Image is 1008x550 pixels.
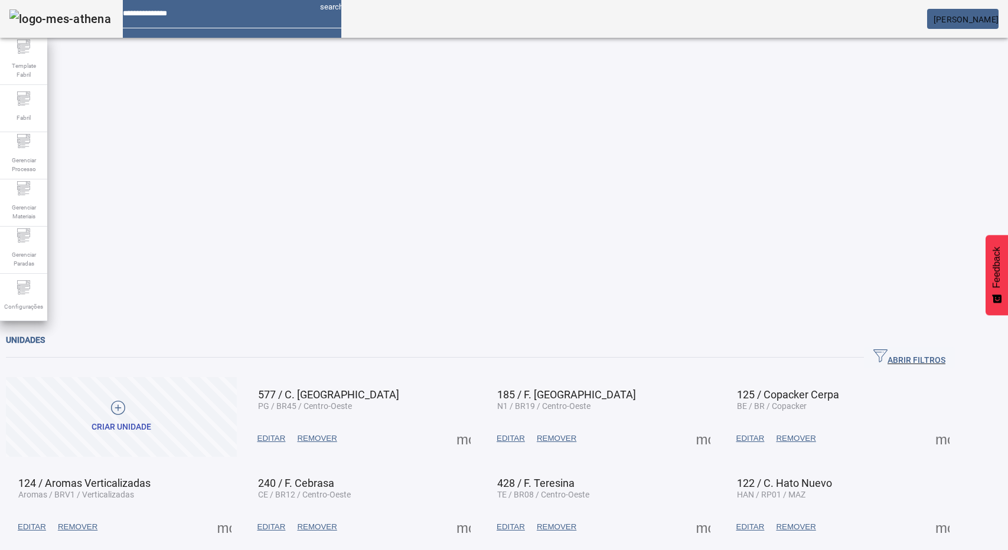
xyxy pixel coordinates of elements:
span: Gerenciar Materiais [6,199,41,224]
button: EDITAR [252,516,292,538]
span: BE / BR / Copacker [737,401,807,411]
span: Aromas / BRV1 / Verticalizadas [18,490,134,499]
button: REMOVER [52,516,103,538]
button: REMOVER [531,516,582,538]
span: REMOVER [537,521,576,533]
button: Feedback - Mostrar pesquisa [986,235,1008,315]
button: Mais [932,516,953,538]
span: EDITAR [257,433,286,444]
span: 185 / F. [GEOGRAPHIC_DATA] [497,388,636,401]
button: EDITAR [491,516,531,538]
button: Mais [453,428,474,449]
button: Mais [453,516,474,538]
img: logo-mes-athena [9,9,111,28]
span: HAN / RP01 / MAZ [737,490,805,499]
span: CE / BR12 / Centro-Oeste [258,490,351,499]
span: 124 / Aromas Verticalizadas [18,477,151,489]
button: REMOVER [531,428,582,449]
span: 122 / C. Hato Nuevo [737,477,832,489]
button: Mais [214,516,235,538]
span: 428 / F. Teresina [497,477,575,489]
button: Mais [693,428,714,449]
button: EDITAR [252,428,292,449]
span: Unidades [6,335,45,345]
button: EDITAR [730,428,771,449]
span: Configurações [1,299,47,315]
button: Mais [693,516,714,538]
button: REMOVER [291,428,342,449]
button: REMOVER [291,516,342,538]
span: Gerenciar Paradas [6,247,41,271]
button: Mais [932,428,953,449]
span: 240 / F. Cebrasa [258,477,334,489]
span: PG / BR45 / Centro-Oeste [258,401,352,411]
button: EDITAR [730,516,771,538]
span: Fabril [13,110,34,126]
span: Template Fabril [6,58,41,83]
span: EDITAR [497,433,525,444]
span: 577 / C. [GEOGRAPHIC_DATA] [258,388,399,401]
div: Criar unidade [92,421,151,433]
span: EDITAR [736,433,765,444]
button: REMOVER [770,516,821,538]
span: REMOVER [297,521,337,533]
button: REMOVER [770,428,821,449]
button: ABRIR FILTROS [864,347,955,368]
span: REMOVER [58,521,97,533]
span: REMOVER [776,433,815,444]
span: EDITAR [18,521,46,533]
span: 125 / Copacker Cerpa [737,388,839,401]
button: EDITAR [491,428,531,449]
span: EDITAR [736,521,765,533]
span: N1 / BR19 / Centro-Oeste [497,401,591,411]
span: Gerenciar Processo [6,152,41,177]
span: REMOVER [537,433,576,444]
span: Feedback [991,247,1002,288]
span: TE / BR08 / Centro-Oeste [497,490,589,499]
span: REMOVER [776,521,815,533]
button: Criar unidade [6,377,237,457]
span: EDITAR [497,521,525,533]
button: EDITAR [12,516,52,538]
span: [PERSON_NAME] [934,15,999,24]
span: EDITAR [257,521,286,533]
span: ABRIR FILTROS [873,349,945,366]
span: REMOVER [297,433,337,444]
